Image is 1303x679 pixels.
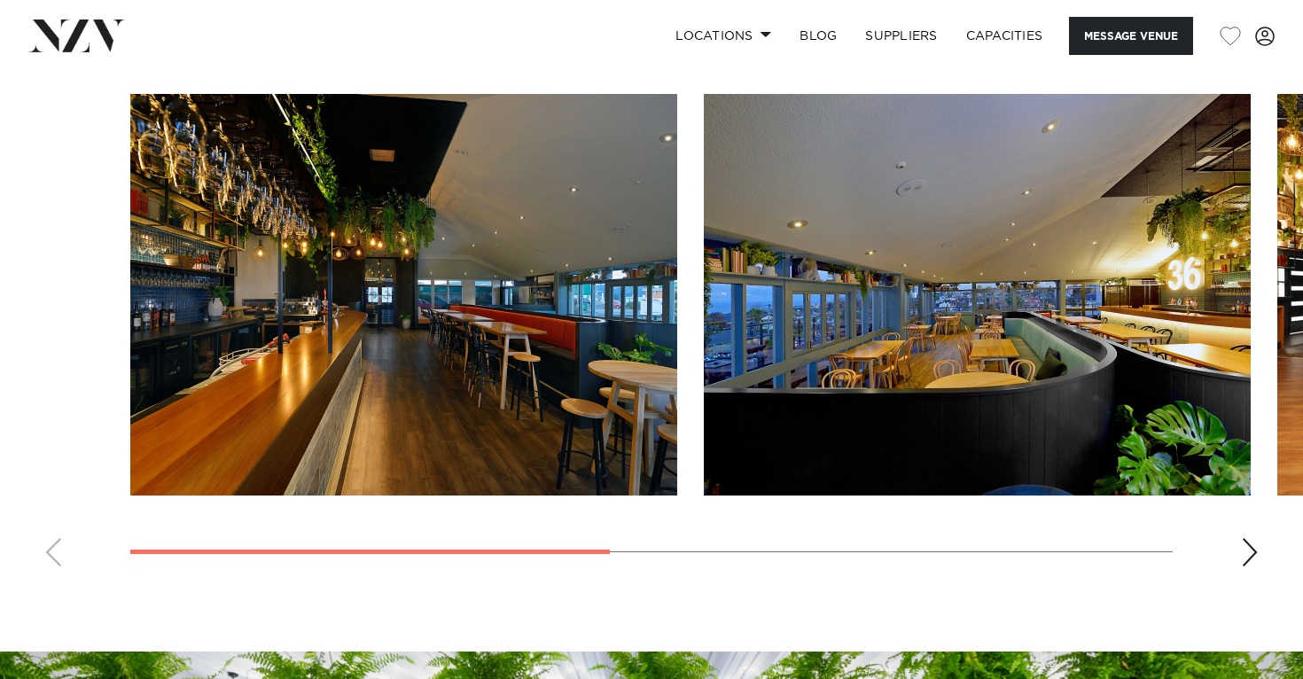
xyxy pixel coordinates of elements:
button: Message Venue [1069,17,1193,55]
swiper-slide: 2 / 4 [704,94,1251,496]
a: BLOG [785,17,851,55]
img: nzv-logo.png [28,20,125,51]
a: Capacities [952,17,1057,55]
a: SUPPLIERS [851,17,951,55]
swiper-slide: 1 / 4 [130,94,677,496]
a: Locations [661,17,785,55]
